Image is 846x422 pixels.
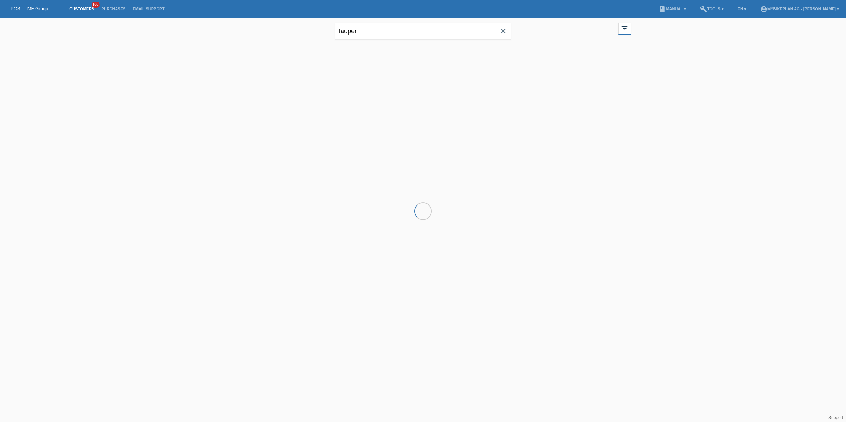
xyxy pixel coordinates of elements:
span: 100 [92,2,100,8]
a: buildTools ▾ [697,7,727,11]
a: Support [828,415,843,420]
a: Purchases [98,7,129,11]
i: close [499,27,508,35]
a: account_circleMybikeplan AG - [PERSON_NAME] ▾ [757,7,842,11]
i: build [700,6,707,13]
a: bookManual ▾ [655,7,689,11]
input: Search... [335,23,511,39]
a: POS — MF Group [11,6,48,11]
a: EN ▾ [734,7,750,11]
i: account_circle [760,6,767,13]
a: Email Support [129,7,168,11]
a: Customers [66,7,98,11]
i: book [659,6,666,13]
i: filter_list [621,24,629,32]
